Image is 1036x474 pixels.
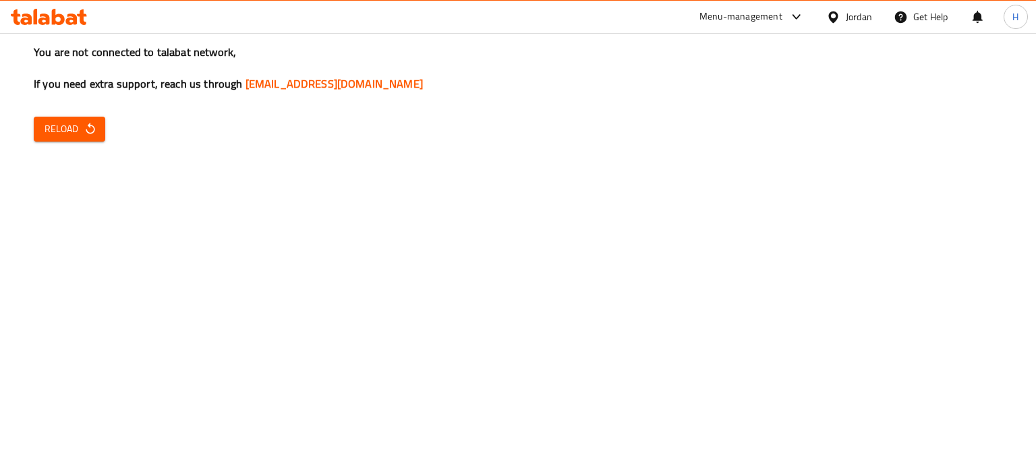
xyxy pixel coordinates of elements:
[699,9,782,25] div: Menu-management
[846,9,872,24] div: Jordan
[34,45,1002,92] h3: You are not connected to talabat network, If you need extra support, reach us through
[1012,9,1018,24] span: H
[246,73,423,94] a: [EMAIL_ADDRESS][DOMAIN_NAME]
[34,117,105,142] button: Reload
[45,121,94,138] span: Reload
